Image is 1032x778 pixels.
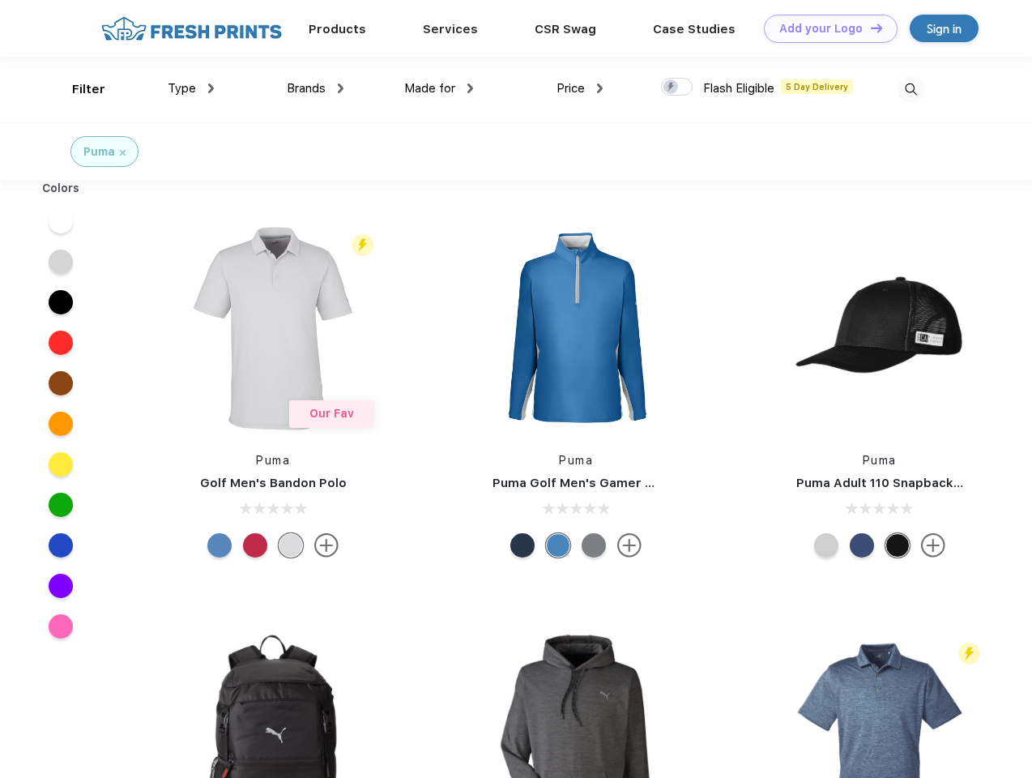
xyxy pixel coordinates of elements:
div: Bright Cobalt [546,533,570,558]
div: Colors [30,180,92,197]
span: 5 Day Delivery [781,79,853,94]
img: dropdown.png [467,83,473,93]
div: Quiet Shade [582,533,606,558]
a: Golf Men's Bandon Polo [200,476,347,490]
div: Sign in [927,19,962,38]
a: Services [423,22,478,36]
img: DT [871,24,882,32]
div: Filter [72,80,105,99]
img: dropdown.png [597,83,603,93]
img: more.svg [314,533,339,558]
span: Made for [404,81,455,96]
div: Puma [83,143,115,160]
img: dropdown.png [208,83,214,93]
span: Price [557,81,585,96]
a: Puma Golf Men's Gamer Golf Quarter-Zip [493,476,748,490]
img: flash_active_toggle.svg [958,643,980,665]
img: func=resize&h=266 [468,220,684,436]
div: Quarry Brt Whit [814,533,838,558]
a: Puma [863,454,897,467]
div: High Rise [279,533,303,558]
img: fo%20logo%202.webp [96,15,287,43]
a: Puma [256,454,290,467]
img: flash_active_toggle.svg [352,234,373,256]
div: Add your Logo [779,22,863,36]
img: more.svg [921,533,945,558]
img: func=resize&h=266 [772,220,987,436]
div: Navy Blazer [510,533,535,558]
span: Our Fav [309,407,354,420]
div: Ski Patrol [243,533,267,558]
img: func=resize&h=266 [165,220,381,436]
div: Peacoat Qut Shd [850,533,874,558]
img: dropdown.png [338,83,343,93]
span: Flash Eligible [703,81,774,96]
a: Products [309,22,366,36]
span: Brands [287,81,326,96]
div: Pma Blk with Pma Blk [885,533,910,558]
a: CSR Swag [535,22,596,36]
img: desktop_search.svg [898,76,924,103]
span: Type [168,81,196,96]
a: Sign in [910,15,979,42]
img: more.svg [617,533,642,558]
div: Lake Blue [207,533,232,558]
a: Puma [559,454,593,467]
img: filter_cancel.svg [120,150,126,156]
